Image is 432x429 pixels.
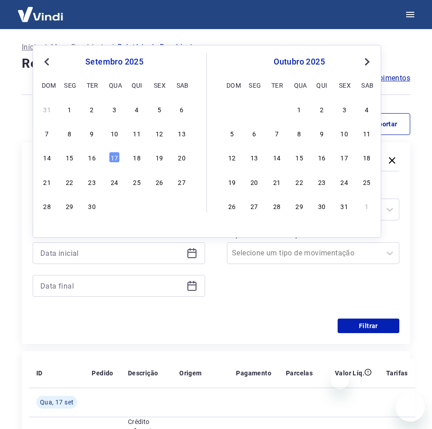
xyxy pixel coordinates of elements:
[339,176,350,187] div: Choose sexta-feira, 24 de outubro de 2025
[64,176,75,187] div: Choose segunda-feira, 22 de setembro de 2025
[316,176,327,187] div: Choose quinta-feira, 23 de outubro de 2025
[316,200,327,211] div: Choose quinta-feira, 30 de outubro de 2025
[109,176,120,187] div: Choose quarta-feira, 24 de setembro de 2025
[87,80,98,90] div: ter
[339,80,350,90] div: sex
[128,369,158,378] p: Descrição
[51,42,107,53] a: Meus Recebíveis
[179,369,201,378] p: Origem
[226,176,237,187] div: Choose domingo, 19 de outubro de 2025
[271,104,282,115] div: Choose terça-feira, 30 de setembro de 2025
[109,128,120,139] div: Choose quarta-feira, 10 de setembro de 2025
[109,104,120,115] div: Choose quarta-feira, 3 de setembro de 2025
[226,104,237,115] div: Choose domingo, 28 de setembro de 2025
[271,128,282,139] div: Choose terça-feira, 7 de outubro de 2025
[271,176,282,187] div: Choose terça-feira, 21 de outubro de 2025
[249,152,260,163] div: Choose segunda-feira, 13 de outubro de 2025
[42,104,53,115] div: Choose domingo, 31 de agosto de 2025
[177,200,187,211] div: Choose sábado, 4 de outubro de 2025
[154,128,165,139] div: Choose sexta-feira, 12 de setembro de 2025
[36,369,43,378] p: ID
[271,152,282,163] div: Choose terça-feira, 14 de outubro de 2025
[249,200,260,211] div: Choose segunda-feira, 27 de outubro de 2025
[226,128,237,139] div: Choose domingo, 5 de outubro de 2025
[64,104,75,115] div: Choose segunda-feira, 1 de setembro de 2025
[236,369,271,378] p: Pagamento
[154,176,165,187] div: Choose sexta-feira, 26 de setembro de 2025
[40,246,183,260] input: Data inicial
[225,56,373,67] div: outubro 2025
[339,152,350,163] div: Choose sexta-feira, 17 de outubro de 2025
[64,128,75,139] div: Choose segunda-feira, 8 de setembro de 2025
[386,369,408,378] p: Tarifas
[154,104,165,115] div: Choose sexta-feira, 5 de setembro de 2025
[87,200,98,211] div: Choose terça-feira, 30 de setembro de 2025
[294,104,305,115] div: Choose quarta-feira, 1 de outubro de 2025
[316,80,327,90] div: qui
[226,152,237,163] div: Choose domingo, 12 de outubro de 2025
[294,80,305,90] div: qua
[335,369,364,378] p: Valor Líq.
[339,104,350,115] div: Choose sexta-feira, 3 de outubro de 2025
[249,80,260,90] div: seg
[177,152,187,163] div: Choose sábado, 20 de setembro de 2025
[294,200,305,211] div: Choose quarta-feira, 29 de outubro de 2025
[331,371,349,389] iframe: Fechar mensagem
[177,128,187,139] div: Choose sábado, 13 de setembro de 2025
[177,80,187,90] div: sab
[42,152,53,163] div: Choose domingo, 14 de setembro de 2025
[42,80,53,90] div: dom
[40,102,188,212] div: month 2025-09
[132,104,142,115] div: Choose quinta-feira, 4 de setembro de 2025
[132,80,142,90] div: qui
[316,104,327,115] div: Choose quinta-feira, 2 de outubro de 2025
[361,104,372,115] div: Choose sábado, 4 de outubro de 2025
[271,200,282,211] div: Choose terça-feira, 28 de outubro de 2025
[40,56,188,67] div: setembro 2025
[361,152,372,163] div: Choose sábado, 18 de outubro de 2025
[361,200,372,211] div: Choose sábado, 1 de novembro de 2025
[339,128,350,139] div: Choose sexta-feira, 10 de outubro de 2025
[64,152,75,163] div: Choose segunda-feira, 15 de setembro de 2025
[226,200,237,211] div: Choose domingo, 26 de outubro de 2025
[42,200,53,211] div: Choose domingo, 28 de setembro de 2025
[294,176,305,187] div: Choose quarta-feira, 22 de outubro de 2025
[294,128,305,139] div: Choose quarta-feira, 8 de outubro de 2025
[64,80,75,90] div: seg
[154,80,165,90] div: sex
[42,176,53,187] div: Choose domingo, 21 de setembro de 2025
[44,42,47,53] p: /
[42,128,53,139] div: Choose domingo, 7 de setembro de 2025
[109,80,120,90] div: qua
[225,102,373,212] div: month 2025-10
[361,80,372,90] div: sab
[132,128,142,139] div: Choose quinta-feira, 11 de setembro de 2025
[132,176,142,187] div: Choose quinta-feira, 25 de setembro de 2025
[177,104,187,115] div: Choose sábado, 6 de setembro de 2025
[109,152,120,163] div: Choose quarta-feira, 17 de setembro de 2025
[361,128,372,139] div: Choose sábado, 11 de outubro de 2025
[87,176,98,187] div: Choose terça-feira, 23 de setembro de 2025
[396,393,425,422] iframe: Botão para abrir a janela de mensagens
[316,152,327,163] div: Choose quinta-feira, 16 de outubro de 2025
[40,279,183,293] input: Data final
[109,200,120,211] div: Choose quarta-feira, 1 de outubro de 2025
[226,80,237,90] div: dom
[339,200,350,211] div: Choose sexta-feira, 31 de outubro de 2025
[64,200,75,211] div: Choose segunda-feira, 29 de setembro de 2025
[118,42,196,53] p: Relatório de Recebíveis
[154,152,165,163] div: Choose sexta-feira, 19 de setembro de 2025
[362,56,373,67] button: Next Month
[294,152,305,163] div: Choose quarta-feira, 15 de outubro de 2025
[249,104,260,115] div: Choose segunda-feira, 29 de setembro de 2025
[87,152,98,163] div: Choose terça-feira, 16 de setembro de 2025
[41,56,52,67] button: Previous Month
[22,42,40,53] a: Início
[361,176,372,187] div: Choose sábado, 25 de outubro de 2025
[11,0,70,28] img: Vindi
[132,152,142,163] div: Choose quinta-feira, 18 de setembro de 2025
[154,200,165,211] div: Choose sexta-feira, 3 de outubro de 2025
[249,176,260,187] div: Choose segunda-feira, 20 de outubro de 2025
